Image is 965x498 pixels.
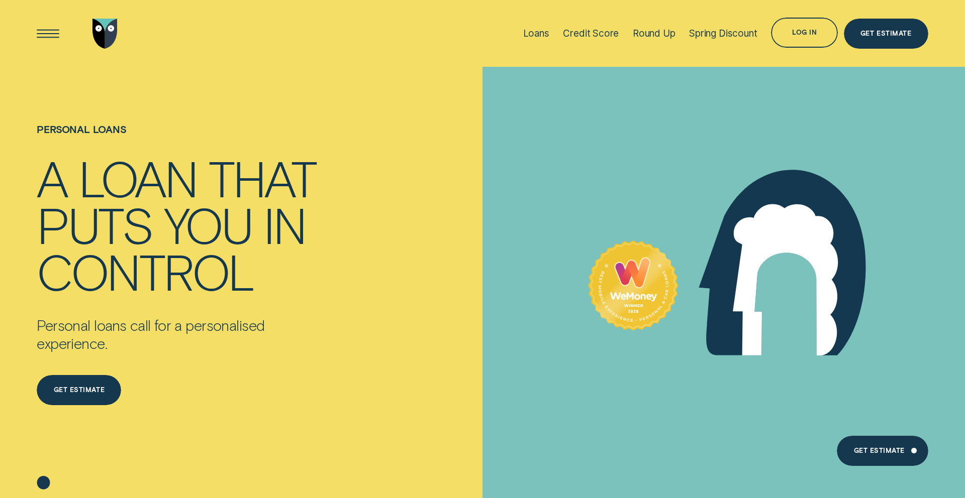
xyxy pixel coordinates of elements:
[78,154,197,201] div: loan
[771,18,838,48] button: Log in
[523,28,549,39] div: Loans
[844,19,928,49] a: Get Estimate
[837,436,928,466] a: Get Estimate
[92,19,118,49] img: Wisr
[33,19,63,49] button: Open Menu
[263,201,306,247] div: in
[689,28,757,39] div: Spring Discount
[37,375,121,405] a: Get estimate
[633,28,675,39] div: Round Up
[164,201,252,247] div: you
[37,123,327,154] h1: Personal loans
[37,201,152,247] div: puts
[37,247,253,294] div: control
[37,154,67,201] div: A
[37,154,327,294] h4: A loan that puts you in control
[37,316,327,352] p: Personal loans call for a personalised experience.
[209,154,316,201] div: that
[563,28,619,39] div: Credit Score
